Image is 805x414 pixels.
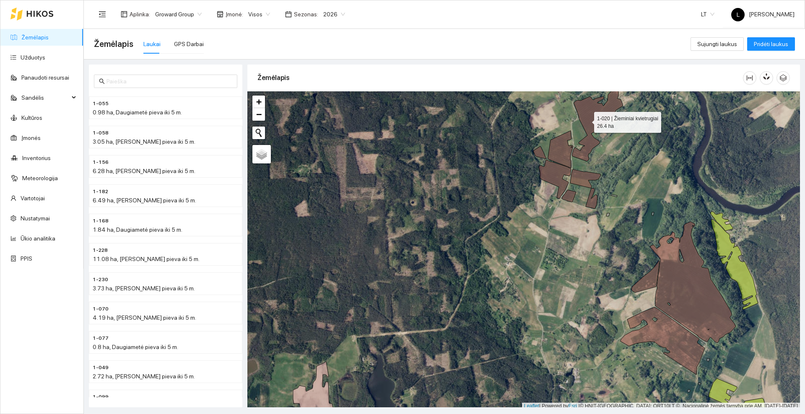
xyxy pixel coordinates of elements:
a: PPIS [21,255,32,262]
span: 1-049 [93,364,109,372]
span: Įmonė : [226,10,243,19]
span: calendar [285,11,292,18]
span: 6.28 ha, [PERSON_NAME] pieva iki 5 m. [93,168,195,174]
span: | [579,403,580,409]
span: column-width [743,75,756,81]
a: Nustatymai [21,215,50,222]
span: 1.84 ha, Daugiametė pieva iki 5 m. [93,226,182,233]
span: 2.72 ha, [PERSON_NAME] pieva iki 5 m. [93,373,195,380]
span: Žemėlapis [94,37,133,51]
div: Laukai [143,39,161,49]
span: 11.08 ha, [PERSON_NAME] pieva iki 5 m. [93,256,200,262]
span: 6.49 ha, [PERSON_NAME] pieva iki 5 m. [93,197,196,204]
span: Sujungti laukus [697,39,737,49]
div: Žemėlapis [257,66,743,90]
span: LT [701,8,714,21]
a: Ūkio analitika [21,235,55,242]
a: Zoom out [252,108,265,121]
a: Esri [569,403,577,409]
span: Sezonas : [294,10,318,19]
span: 1-055 [93,100,109,108]
span: 1-077 [93,334,109,342]
a: Panaudoti resursai [21,74,69,81]
span: Sandėlis [21,89,69,106]
span: 1-182 [93,188,108,196]
a: Inventorius [22,155,51,161]
a: Layers [252,145,271,163]
a: Zoom in [252,96,265,108]
span: 1-156 [93,158,109,166]
span: − [256,109,262,119]
span: 1-228 [93,246,108,254]
span: Aplinka : [130,10,150,19]
a: Užduotys [21,54,45,61]
span: 0.8 ha, Daugiametė pieva iki 5 m. [93,344,178,350]
button: Sujungti laukus [691,37,744,51]
div: | Powered by © HNIT-[GEOGRAPHIC_DATA]; ORT10LT ©, Nacionalinė žemės tarnyba prie AM, [DATE]-[DATE] [522,403,800,410]
span: 1-230 [93,276,108,284]
span: 1-058 [93,129,109,137]
button: menu-fold [94,6,111,23]
span: 3.73 ha, [PERSON_NAME] pieva iki 5 m. [93,285,195,292]
span: Groward Group [155,8,202,21]
a: Žemėlapis [21,34,49,41]
a: Įmonės [21,135,41,141]
button: Initiate a new search [252,127,265,139]
span: 2026 [323,8,345,21]
a: Leaflet [524,403,539,409]
button: column-width [743,71,756,85]
span: + [256,96,262,107]
span: search [99,78,105,84]
span: 1-070 [93,305,109,313]
div: GPS Darbai [174,39,204,49]
button: Pridėti laukus [747,37,795,51]
a: Meteorologija [22,175,58,181]
a: Sujungti laukus [691,41,744,47]
span: 4.19 ha, [PERSON_NAME] pieva iki 5 m. [93,314,196,321]
span: shop [217,11,223,18]
span: Pridėti laukus [754,39,788,49]
span: Visos [248,8,270,21]
a: Vartotojai [21,195,45,202]
input: Paieška [106,77,232,86]
a: Pridėti laukus [747,41,795,47]
span: L [737,8,740,21]
span: 3.05 ha, [PERSON_NAME] pieva iki 5 m. [93,138,195,145]
span: 1-168 [93,217,109,225]
span: layout [121,11,127,18]
span: menu-fold [99,10,106,18]
span: 0.98 ha, Daugiametė pieva iki 5 m. [93,109,182,116]
span: 1-099 [93,393,109,401]
a: Kultūros [21,114,42,121]
span: [PERSON_NAME] [731,11,795,18]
